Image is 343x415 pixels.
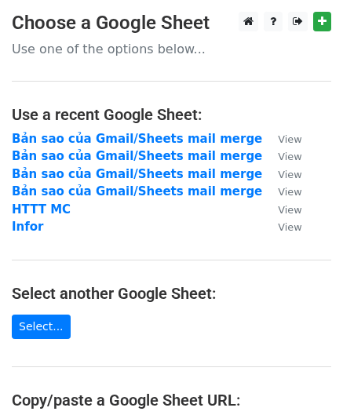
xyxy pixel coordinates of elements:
a: Bản sao của Gmail/Sheets mail merge [12,132,262,146]
h4: Copy/paste a Google Sheet URL: [12,391,331,410]
a: Bản sao của Gmail/Sheets mail merge [12,149,262,163]
a: Infor [12,220,44,234]
h3: Choose a Google Sheet [12,12,331,35]
a: View [262,149,301,163]
h4: Select another Google Sheet: [12,284,331,303]
a: View [262,167,301,181]
a: View [262,220,301,234]
a: HTTT MC [12,202,71,217]
small: View [278,204,301,216]
small: View [278,169,301,180]
a: Select... [12,315,71,339]
a: Bản sao của Gmail/Sheets mail merge [12,167,262,181]
small: View [278,221,301,233]
a: View [262,184,301,198]
small: View [278,133,301,145]
p: Use one of the options below... [12,41,331,57]
h4: Use a recent Google Sheet: [12,105,331,124]
small: View [278,151,301,162]
small: View [278,186,301,198]
a: Bản sao của Gmail/Sheets mail merge [12,184,262,198]
a: View [262,132,301,146]
a: View [262,202,301,217]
